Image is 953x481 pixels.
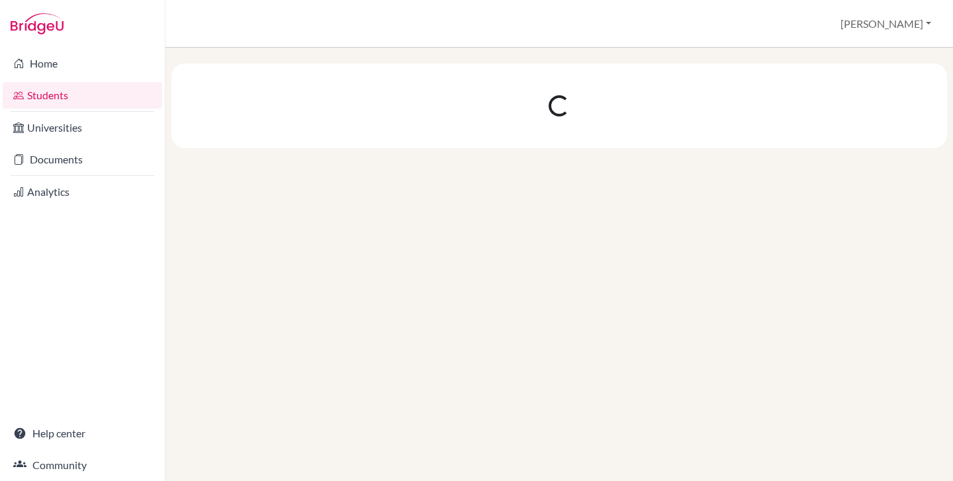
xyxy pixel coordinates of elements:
[3,179,162,205] a: Analytics
[835,11,937,36] button: [PERSON_NAME]
[3,452,162,478] a: Community
[3,82,162,109] a: Students
[3,146,162,173] a: Documents
[3,114,162,141] a: Universities
[11,13,64,34] img: Bridge-U
[3,420,162,447] a: Help center
[3,50,162,77] a: Home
